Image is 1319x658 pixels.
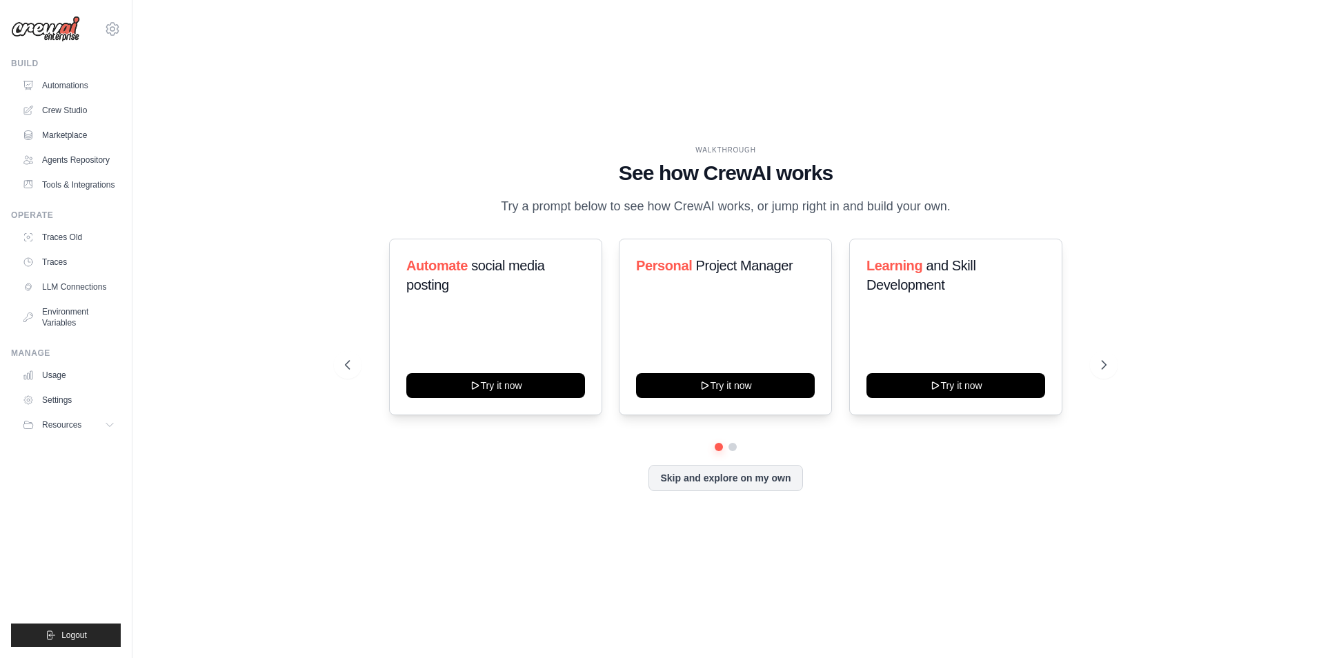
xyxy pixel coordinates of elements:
span: Personal [636,258,692,273]
span: Learning [866,258,922,273]
button: Try it now [866,373,1045,398]
a: Traces [17,251,121,273]
span: Logout [61,630,87,641]
button: Logout [11,624,121,647]
div: Manage [11,348,121,359]
a: Tools & Integrations [17,174,121,196]
button: Try it now [636,373,815,398]
h1: See how CrewAI works [345,161,1107,186]
div: WALKTHROUGH [345,145,1107,155]
a: LLM Connections [17,276,121,298]
a: Usage [17,364,121,386]
button: Skip and explore on my own [648,465,802,491]
a: Crew Studio [17,99,121,121]
a: Marketplace [17,124,121,146]
span: social media posting [406,258,545,292]
button: Try it now [406,373,585,398]
img: Logo [11,16,80,42]
a: Traces Old [17,226,121,248]
span: and Skill Development [866,258,975,292]
a: Environment Variables [17,301,121,334]
span: Automate [406,258,468,273]
span: Project Manager [696,258,793,273]
a: Agents Repository [17,149,121,171]
button: Resources [17,414,121,436]
span: Resources [42,419,81,430]
a: Automations [17,74,121,97]
a: Settings [17,389,121,411]
div: Build [11,58,121,69]
p: Try a prompt below to see how CrewAI works, or jump right in and build your own. [494,197,958,217]
div: Operate [11,210,121,221]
